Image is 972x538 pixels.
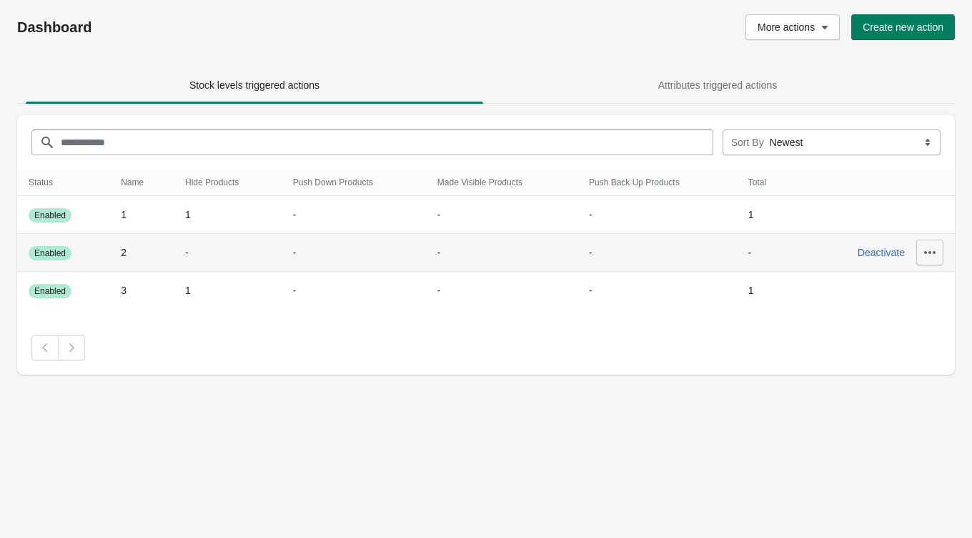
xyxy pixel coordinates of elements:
[121,209,127,220] span: 1
[737,170,794,196] th: Total
[174,170,282,196] th: Hide Products
[121,285,127,296] span: 3
[577,196,737,234] td: -
[34,210,66,221] span: Enabled
[737,196,794,234] td: 1
[858,247,905,258] span: Deactivate
[174,196,282,234] td: 1
[577,272,737,310] td: -
[426,196,577,234] td: -
[282,170,426,196] th: Push Down Products
[189,79,319,91] span: Stock levels triggered actions
[852,240,911,265] button: Deactivate
[577,170,737,196] th: Push Back Up Products
[17,19,413,36] h1: Dashboard
[174,272,282,310] td: 1
[282,196,426,234] td: -
[863,21,943,33] span: Create new action
[426,272,577,310] td: -
[758,21,815,33] span: More actions
[17,170,109,196] th: Status
[282,272,426,310] td: -
[658,79,778,91] span: Attributes triggered actions
[34,248,66,259] span: Enabled
[121,247,127,258] span: 2
[174,234,282,272] td: -
[851,14,955,40] button: Create new action
[737,234,794,272] td: -
[577,234,737,272] td: -
[745,14,840,40] button: More actions
[31,335,941,361] nav: Pagination
[737,272,794,310] td: 1
[426,170,577,196] th: Made Visible Products
[282,234,426,272] td: -
[426,234,577,272] td: -
[109,170,174,196] th: Name
[34,285,66,297] span: Enabled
